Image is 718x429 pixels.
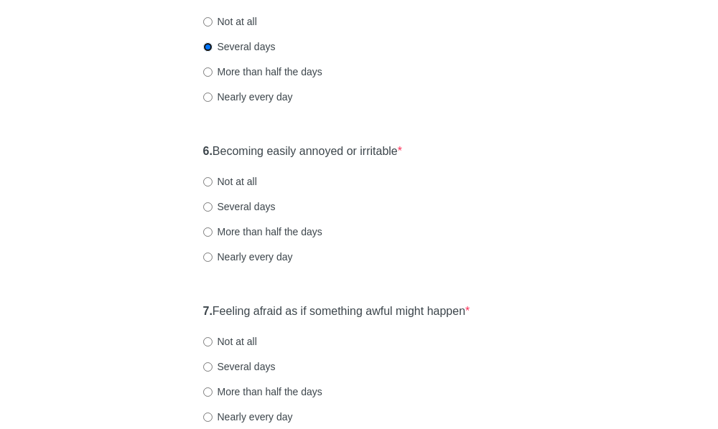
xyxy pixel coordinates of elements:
[203,227,213,237] input: More than half the days
[203,65,322,79] label: More than half the days
[203,334,257,349] label: Not at all
[203,253,213,262] input: Nearly every day
[203,177,213,187] input: Not at all
[203,305,213,317] strong: 7.
[203,14,257,29] label: Not at all
[203,67,213,77] input: More than half the days
[203,359,276,374] label: Several days
[203,90,293,104] label: Nearly every day
[203,199,276,214] label: Several days
[203,93,213,102] input: Nearly every day
[203,202,213,212] input: Several days
[203,412,213,422] input: Nearly every day
[203,337,213,346] input: Not at all
[203,410,293,424] label: Nearly every day
[203,17,213,27] input: Not at all
[203,362,213,372] input: Several days
[203,145,213,157] strong: 6.
[203,250,293,264] label: Nearly every day
[203,225,322,239] label: More than half the days
[203,387,213,397] input: More than half the days
[203,385,322,399] label: More than half the days
[203,174,257,189] label: Not at all
[203,39,276,54] label: Several days
[203,42,213,52] input: Several days
[203,143,403,160] label: Becoming easily annoyed or irritable
[203,303,470,320] label: Feeling afraid as if something awful might happen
